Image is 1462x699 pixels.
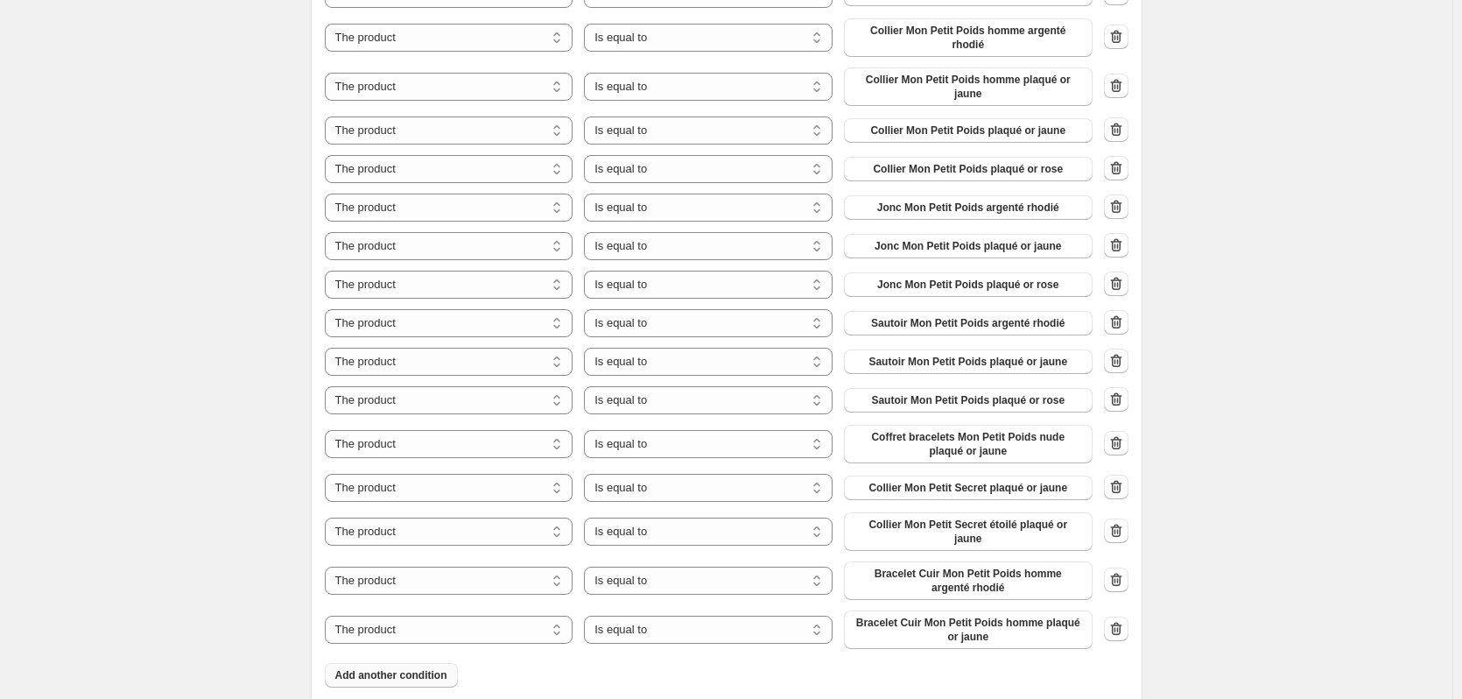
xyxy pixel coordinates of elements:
[844,18,1093,57] button: Collier Mon Petit Poids homme argenté rhodié
[868,355,1067,369] span: Sautoir Mon Petit Poids plaqué or jaune
[854,518,1082,546] span: Collier Mon Petit Secret étoilé plaqué or jaune
[844,349,1093,374] button: Sautoir Mon Petit Poids plaqué or jaune
[868,481,1067,495] span: Collier Mon Petit Secret plaqué or jaune
[854,567,1082,595] span: Bracelet Cuir Mon Petit Poids homme argenté rhodié
[854,616,1082,644] span: Bracelet Cuir Mon Petit Poids homme plaqué or jaune
[844,234,1093,258] button: Jonc Mon Petit Poids plaqué or jaune
[335,668,447,682] span: Add another condition
[873,162,1063,176] span: Collier Mon Petit Poids plaqué or rose
[844,512,1093,551] button: Collier Mon Petit Secret étoilé plaqué or jaune
[877,201,1059,215] span: Jonc Mon Petit Poids argenté rhodié
[844,118,1093,143] button: Collier Mon Petit Poids plaqué or jaune
[854,430,1082,458] span: Coffret bracelets Mon Petit Poids nude plaqué or jaune
[871,393,1065,407] span: Sautoir Mon Petit Poids plaqué or rose
[875,239,1061,253] span: Jonc Mon Petit Poids plaqué or jaune
[844,195,1093,220] button: Jonc Mon Petit Poids argenté rhodié
[844,425,1093,463] button: Coffret bracelets Mon Petit Poids nude plaqué or jaune
[871,316,1065,330] span: Sautoir Mon Petit Poids argenté rhodié
[877,278,1058,292] span: Jonc Mon Petit Poids plaqué or rose
[844,67,1093,106] button: Collier Mon Petit Poids homme plaqué or jaune
[844,561,1093,600] button: Bracelet Cuir Mon Petit Poids homme argenté rhodié
[844,157,1093,181] button: Collier Mon Petit Poids plaqué or rose
[854,24,1082,52] span: Collier Mon Petit Poids homme argenté rhodié
[325,663,458,688] button: Add another condition
[844,311,1093,335] button: Sautoir Mon Petit Poids argenté rhodié
[844,388,1093,413] button: Sautoir Mon Petit Poids plaqué or rose
[844,476,1093,500] button: Collier Mon Petit Secret plaqué or jaune
[870,124,1065,138] span: Collier Mon Petit Poids plaqué or jaune
[844,272,1093,297] button: Jonc Mon Petit Poids plaqué or rose
[844,611,1093,649] button: Bracelet Cuir Mon Petit Poids homme plaqué or jaune
[854,73,1082,101] span: Collier Mon Petit Poids homme plaqué or jaune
